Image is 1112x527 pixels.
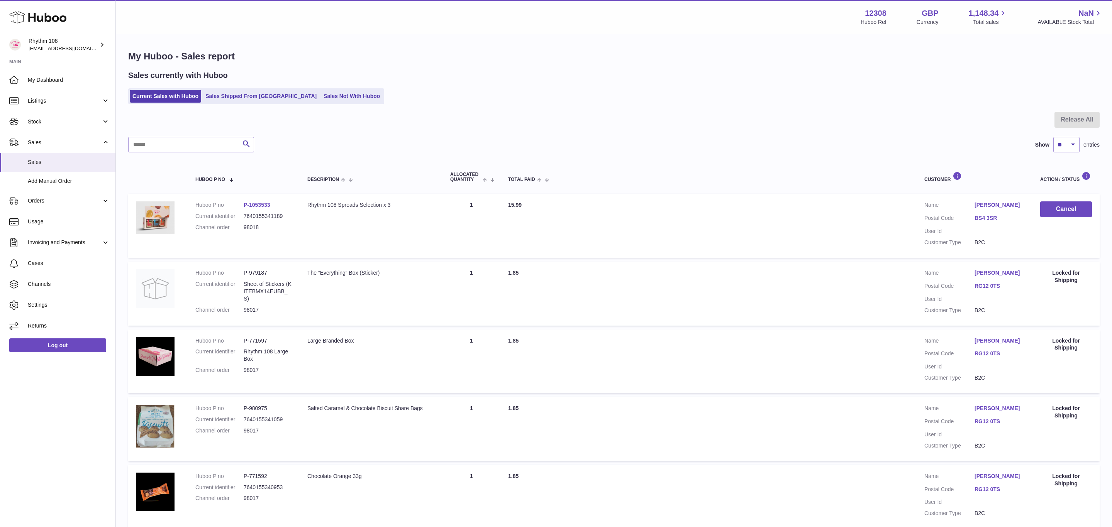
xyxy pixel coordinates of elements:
[29,37,98,52] div: Rhythm 108
[975,418,1025,425] a: RG12 0TS
[307,201,435,209] div: Rhythm 108 Spreads Selection x 3
[924,239,975,246] dt: Customer Type
[28,76,110,84] span: My Dashboard
[195,416,244,423] dt: Current identifier
[975,282,1025,290] a: RG12 0TS
[244,484,292,491] dd: 7640155340953
[244,405,292,412] dd: P-980975
[924,405,975,414] dt: Name
[136,269,175,308] img: no-photo.jpg
[861,19,887,26] div: Huboo Ref
[975,374,1025,382] dd: B2C
[136,337,175,376] img: 123081684744870.jpg
[924,486,975,495] dt: Postal Code
[195,177,225,182] span: Huboo P no
[865,8,887,19] strong: 12308
[28,218,110,225] span: Usage
[130,90,201,103] a: Current Sales with Huboo
[924,442,975,449] dt: Customer Type
[975,510,1025,517] dd: B2C
[924,296,975,303] dt: User Id
[508,202,522,208] span: 15.99
[969,8,999,19] span: 1,148.34
[28,159,110,166] span: Sales
[195,495,244,502] dt: Channel order
[244,495,292,502] dd: 98017
[307,405,435,412] div: Salted Caramel & Chocolate Biscuit Share Bags
[195,484,244,491] dt: Current identifier
[973,19,1007,26] span: Total sales
[975,337,1025,345] a: [PERSON_NAME]
[136,405,175,448] img: 1713955972.JPG
[917,19,939,26] div: Currency
[28,260,110,267] span: Cases
[195,405,244,412] dt: Huboo P no
[924,510,975,517] dt: Customer Type
[508,473,519,479] span: 1.85
[321,90,383,103] a: Sales Not With Huboo
[450,172,481,182] span: ALLOCATED Quantity
[29,45,114,51] span: [EMAIL_ADDRESS][DOMAIN_NAME]
[244,473,292,480] dd: P-771592
[28,239,102,246] span: Invoicing and Payments
[195,337,244,345] dt: Huboo P no
[1037,8,1103,26] a: NaN AVAILABLE Stock Total
[1040,201,1092,217] button: Cancel
[307,177,339,182] span: Description
[975,486,1025,493] a: RG12 0TS
[924,172,1025,182] div: Customer
[28,139,102,146] span: Sales
[1040,337,1092,352] div: Locked for Shipping
[975,442,1025,449] dd: B2C
[969,8,1008,26] a: 1,148.34 Total sales
[924,498,975,506] dt: User Id
[195,473,244,480] dt: Huboo P no
[975,269,1025,277] a: [PERSON_NAME]
[244,416,292,423] dd: 7640155341059
[244,337,292,345] dd: P-771597
[442,194,500,258] td: 1
[244,202,270,208] a: P-1053533
[1040,269,1092,284] div: Locked for Shipping
[307,337,435,345] div: Large Branded Box
[1037,19,1103,26] span: AVAILABLE Stock Total
[975,307,1025,314] dd: B2C
[307,269,435,277] div: The “Everything” Box (Sticker)
[136,473,175,511] img: 123081684745551.jpg
[9,39,21,51] img: orders@rhythm108.com
[975,473,1025,480] a: [PERSON_NAME]
[975,405,1025,412] a: [PERSON_NAME]
[508,338,519,344] span: 1.85
[28,301,110,309] span: Settings
[508,177,535,182] span: Total paid
[924,350,975,359] dt: Postal Code
[195,348,244,363] dt: Current identifier
[442,262,500,326] td: 1
[924,363,975,370] dt: User Id
[924,228,975,235] dt: User Id
[9,338,106,352] a: Log out
[28,197,102,204] span: Orders
[244,367,292,374] dd: 98017
[924,215,975,224] dt: Postal Code
[28,177,110,185] span: Add Manual Order
[1040,405,1092,419] div: Locked for Shipping
[244,306,292,314] dd: 98017
[508,405,519,411] span: 1.85
[195,367,244,374] dt: Channel order
[924,374,975,382] dt: Customer Type
[1078,8,1094,19] span: NaN
[1083,141,1100,149] span: entries
[195,306,244,314] dt: Channel order
[508,270,519,276] span: 1.85
[244,269,292,277] dd: P-979187
[28,118,102,125] span: Stock
[244,224,292,231] dd: 98018
[924,307,975,314] dt: Customer Type
[195,269,244,277] dt: Huboo P no
[244,213,292,220] dd: 7640155341189
[195,224,244,231] dt: Channel order
[307,473,435,480] div: Chocolate Orange 33g
[975,215,1025,222] a: BS4 3SR
[1040,473,1092,487] div: Locked for Shipping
